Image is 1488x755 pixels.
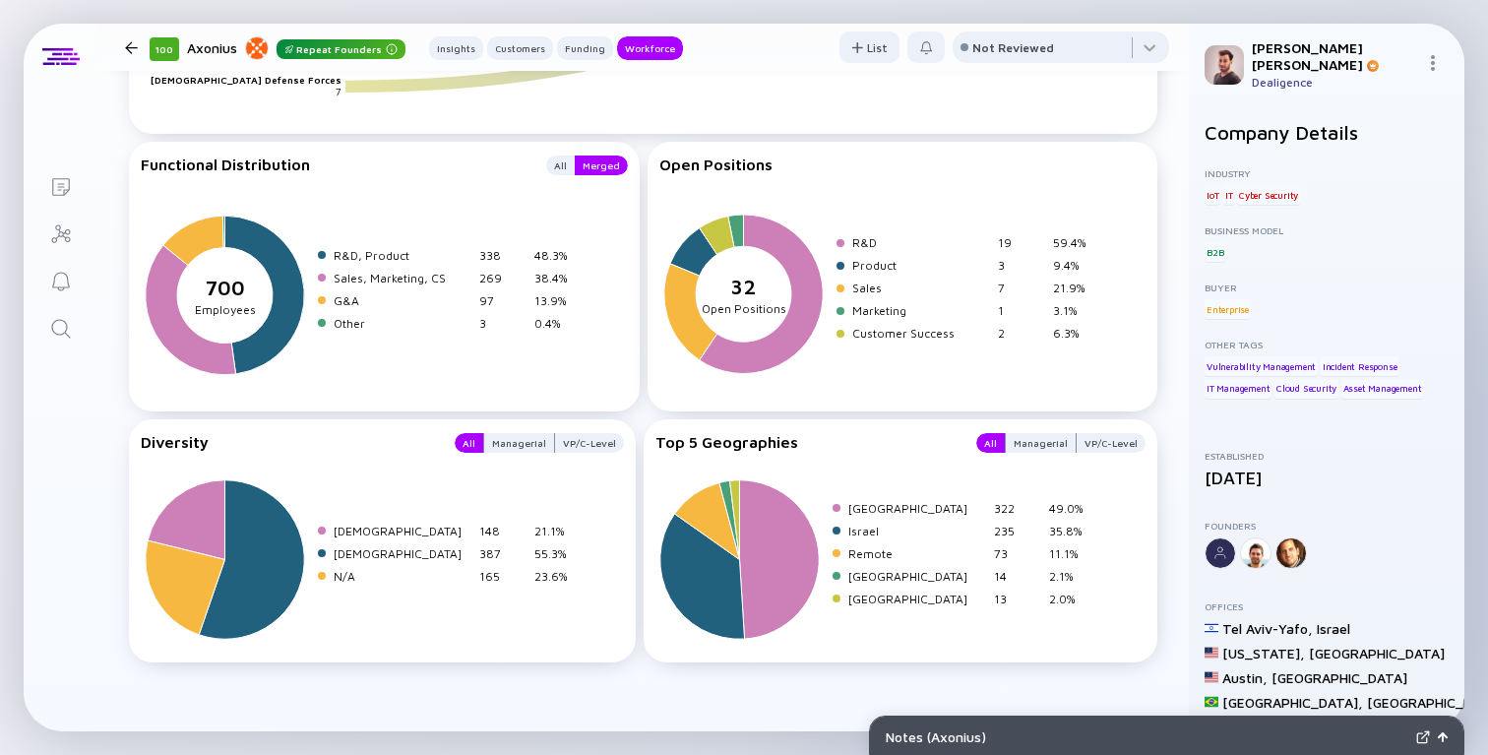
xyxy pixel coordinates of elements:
div: 1 [998,303,1045,318]
div: Customer Success [852,326,990,341]
div: Israel [1317,620,1350,637]
div: 269 [479,271,527,285]
div: 19 [998,235,1045,250]
a: Investor Map [24,209,97,256]
div: Cloud Security [1274,379,1338,399]
div: [US_STATE] , [1222,645,1305,661]
div: Marketing [852,303,990,318]
text: [DEMOGRAPHIC_DATA] Defense Forces [151,75,341,87]
div: All [455,433,483,453]
div: [GEOGRAPHIC_DATA] [1309,645,1445,661]
div: 59.4% [1053,235,1100,250]
div: 148 [479,524,527,538]
div: [GEOGRAPHIC_DATA] [848,501,986,516]
div: 21.9% [1053,281,1100,295]
div: Cyber Security [1237,185,1300,205]
div: Sales [852,281,990,295]
div: 11.1% [1049,546,1096,561]
button: VP/C-Level [555,433,624,453]
div: Managerial [484,433,554,453]
div: 0.4% [534,316,582,331]
div: [GEOGRAPHIC_DATA] [848,592,986,606]
div: 3 [479,316,527,331]
div: 13.9% [534,293,582,308]
div: 48.3% [534,248,582,263]
div: Tel Aviv-Yafo , [1222,620,1313,637]
div: 6.3% [1053,326,1100,341]
button: Workforce [617,36,683,60]
div: Offices [1205,600,1449,612]
button: Merged [575,156,628,175]
a: Search [24,303,97,350]
div: 100 [150,37,179,61]
div: Diversity [141,433,435,453]
div: 97 [479,293,527,308]
button: Customers [487,36,553,60]
tspan: Employees [195,303,256,318]
div: IT Management [1205,379,1271,399]
div: N/A [334,569,471,584]
div: Notes ( Axonius ) [886,728,1408,745]
div: Top 5 Geographies [655,433,958,453]
div: Customers [487,38,553,58]
div: 387 [479,546,527,561]
div: Asset Management [1341,379,1424,399]
div: Enterprise [1205,299,1251,319]
button: Managerial [1005,433,1077,453]
div: G&A [334,293,471,308]
div: Austin , [1222,669,1268,686]
div: 3.1% [1053,303,1100,318]
div: 49.0% [1049,501,1096,516]
div: R&D [852,235,990,250]
div: 2 [998,326,1045,341]
div: 322 [994,501,1041,516]
div: 235 [994,524,1041,538]
div: 2.0% [1049,592,1096,606]
div: List [839,32,899,63]
tspan: 32 [730,275,757,298]
div: [GEOGRAPHIC_DATA] [848,569,986,584]
div: 35.8% [1049,524,1096,538]
div: Workforce [617,38,683,58]
img: United States Flag [1205,670,1218,684]
div: Dealigence [1252,75,1417,90]
a: Reminders [24,256,97,303]
div: IT [1223,185,1235,205]
div: 7 [998,281,1045,295]
div: Axonius [187,35,405,60]
div: 73 [994,546,1041,561]
div: Remote [848,546,986,561]
div: 338 [479,248,527,263]
tspan: 700 [206,276,245,299]
div: Open Positions [659,156,1147,173]
text: 7 [336,87,341,98]
button: VP/C-Level [1077,433,1146,453]
div: Repeat Founders [277,39,405,59]
div: Other [334,316,471,331]
img: Open Notes [1438,732,1448,742]
div: 13 [994,592,1041,606]
div: [GEOGRAPHIC_DATA] [1271,669,1407,686]
div: Incident Response [1321,356,1399,376]
div: Insights [429,38,483,58]
img: Expand Notes [1416,730,1430,744]
div: [GEOGRAPHIC_DATA] , [1222,694,1363,711]
div: Product [852,258,990,273]
div: Vulnerability Management [1205,356,1318,376]
div: Other Tags [1205,339,1449,350]
button: List [839,31,899,63]
div: All [976,433,1005,453]
div: 23.6% [534,569,582,584]
div: 165 [479,569,527,584]
div: Founders [1205,520,1449,532]
div: B2B [1205,242,1225,262]
div: [DATE] [1205,468,1449,488]
div: R&D, Product [334,248,471,263]
div: Not Reviewed [972,40,1054,55]
div: 55.3% [534,546,582,561]
button: All [546,156,575,175]
div: Israel [848,524,986,538]
div: Sales, Marketing, CS [334,271,471,285]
